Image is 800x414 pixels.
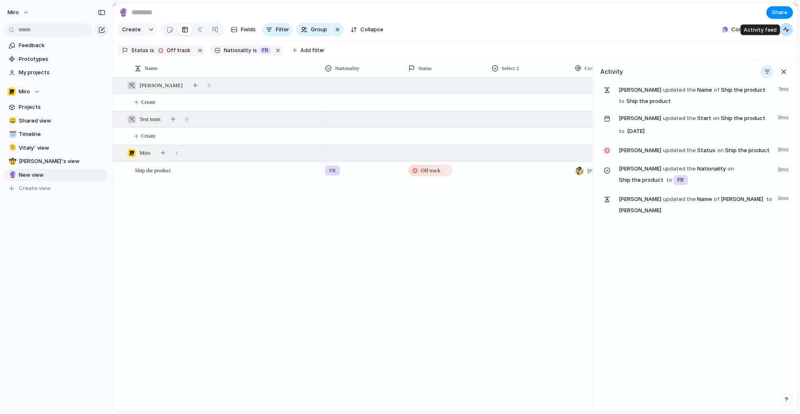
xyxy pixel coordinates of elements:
span: FR [329,166,336,175]
a: 🫠Vitaly' view [4,142,108,154]
span: 0 [207,81,210,90]
span: [PERSON_NAME] [619,165,661,173]
button: Filter [262,23,292,36]
div: 🤠 [9,157,15,166]
span: Start [619,112,772,137]
span: Created by [585,64,608,73]
span: Shared view [19,117,105,125]
span: Add filter [300,47,325,54]
span: Create [122,25,141,34]
button: Group [296,23,331,36]
a: Ship the product [617,174,665,186]
span: of [714,195,720,203]
span: Nationality [335,64,360,73]
span: [PERSON_NAME] [619,86,661,94]
span: [PERSON_NAME] [140,81,182,90]
button: Collapse [347,23,387,36]
span: Off track [421,166,440,175]
button: Create view [4,182,108,195]
span: New view [19,171,105,179]
span: Status [131,47,148,54]
span: updated the [663,165,696,173]
span: Nationality [224,47,251,54]
button: Create [117,23,145,36]
button: Fields [227,23,259,36]
button: is [148,46,156,55]
a: 🔮New view [4,169,108,181]
span: Select 2 [502,64,519,73]
span: Timeline [19,130,105,138]
button: 🔮 [7,171,16,179]
div: 🫠 [9,143,15,153]
span: Fields [241,25,256,34]
a: Feedback [4,39,108,52]
span: miro [7,8,19,17]
span: [DATE] [625,126,647,136]
span: Nationality [619,164,772,186]
span: to [619,127,625,135]
div: 🔮 [119,7,128,18]
span: Name [PERSON_NAME] [619,193,772,215]
span: updated the [663,86,696,94]
span: Collapse [360,25,383,34]
span: 3mo [777,164,790,174]
span: My projects [19,68,105,77]
span: [PERSON_NAME] [619,195,661,203]
button: Connect Linear [719,23,775,36]
a: 🗓️Timeline [4,128,108,141]
span: 3mo [777,193,790,203]
span: Group [311,25,327,34]
button: 🫠 [7,144,16,152]
span: Feedback [19,41,105,50]
span: to [766,195,772,203]
span: Ship the product [135,165,171,175]
a: My projects [4,66,108,79]
button: is [251,46,259,55]
span: [PERSON_NAME]'s view [19,157,105,166]
span: [PERSON_NAME] [619,146,661,155]
span: 3mo [777,144,790,154]
div: 😄 [9,116,15,125]
span: Miro [19,88,30,96]
div: 🔮 [9,170,15,180]
span: to [666,176,672,184]
button: Create [121,128,606,145]
span: Create [141,132,155,140]
button: Add filter [287,45,330,56]
button: 😄 [7,117,16,125]
button: Create [121,94,606,111]
span: Create [141,98,155,106]
span: on [727,165,734,173]
span: 3mo [777,112,790,122]
span: 1 [175,149,178,157]
div: 🗓️ [9,130,15,139]
span: is [150,47,154,54]
span: Miro [140,149,150,157]
span: 1mo [779,83,790,93]
span: of [714,86,720,94]
span: updated the [663,146,696,155]
a: Ship the product [720,84,767,96]
span: [PERSON_NAME] [619,114,661,123]
div: 🛠️ [127,115,136,123]
a: Projects [4,101,108,113]
div: 🛠️ [127,81,136,90]
a: Ship the product [720,113,767,124]
span: Vitaly' view [19,144,105,152]
span: [PERSON_NAME] [587,167,630,175]
a: 🤠[PERSON_NAME]'s view [4,155,108,168]
button: Miro [4,85,108,98]
span: Off track [167,47,192,54]
span: Connect Linear [731,25,772,34]
button: Share [766,6,793,19]
button: miro [4,6,33,19]
span: FR [262,47,268,54]
a: [PERSON_NAME] [720,193,765,205]
span: updated the [663,195,696,203]
span: Filter [276,25,289,34]
span: Name Ship the product [619,83,774,105]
